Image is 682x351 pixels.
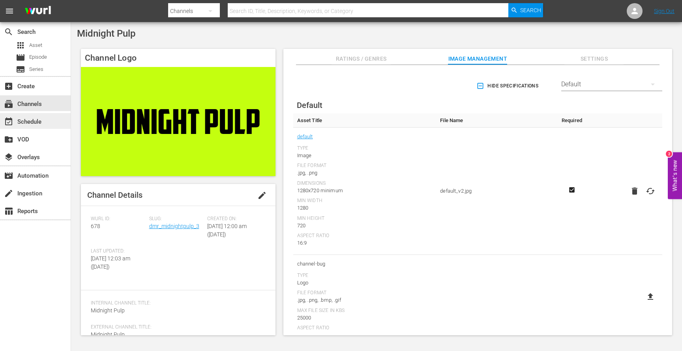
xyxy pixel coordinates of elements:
[4,99,13,109] span: Channels
[564,54,624,64] span: Settings
[91,248,145,254] span: Last Updated:
[4,189,13,198] span: Ingestion
[666,150,672,157] div: 2
[16,41,25,50] span: Asset
[297,132,313,142] a: default
[4,135,13,144] span: VOD
[4,206,13,216] span: Reports
[87,190,142,200] span: Channel Details
[77,28,135,39] span: Midnight Pulp
[253,186,272,205] button: edit
[561,73,662,95] div: Default
[5,6,14,16] span: menu
[4,82,13,91] span: Create
[654,8,675,14] a: Sign Out
[81,67,275,176] img: Midnight Pulp
[557,113,587,128] th: Required
[297,239,433,247] div: 16:9
[149,223,199,229] a: dmr_midnightpulp_3
[16,53,25,62] span: Episode
[4,152,13,162] span: Overlays
[4,117,13,126] span: Schedule
[478,82,538,90] span: Hide Specifications
[297,308,433,314] div: Max File Size In Kbs
[297,100,322,110] span: Default
[91,324,262,331] span: External Channel Title:
[297,145,433,152] div: Type
[297,279,433,287] div: Logo
[297,152,433,160] div: Image
[19,2,57,20] img: ans4CAIJ8jUAAAAAAAAAAAAAAAAAAAAAAAAgQb4GAAAAAAAAAAAAAAAAAAAAAAAAJMjXAAAAAAAAAAAAAAAAAAAAAAAAgAT5G...
[297,273,433,279] div: Type
[297,325,433,331] div: Aspect Ratio
[91,223,100,229] span: 678
[91,216,145,222] span: Wurl ID:
[29,53,47,61] span: Episode
[207,223,247,238] span: [DATE] 12:00 am ([DATE])
[4,27,13,37] span: Search
[29,41,42,49] span: Asset
[149,216,204,222] span: Slug:
[567,186,577,193] svg: Required
[508,3,543,17] button: Search
[297,163,433,169] div: File Format
[297,198,433,204] div: Min Width
[332,54,391,64] span: Ratings / Genres
[436,113,556,128] th: File Name
[297,222,433,230] div: 720
[297,314,433,322] div: 25000
[91,300,262,306] span: Internal Channel Title:
[91,255,130,270] span: [DATE] 12:03 am ([DATE])
[257,191,267,200] span: edit
[520,3,541,17] span: Search
[91,331,125,338] span: Midnight Pulp
[16,65,25,74] span: Series
[81,49,275,67] h4: Channel Logo
[297,204,433,212] div: 1280
[293,113,437,128] th: Asset Title
[207,216,262,222] span: Created On:
[4,171,13,180] span: Automation
[297,233,433,239] div: Aspect Ratio
[297,215,433,222] div: Min Height
[475,75,541,97] button: Hide Specifications
[668,152,682,199] button: Open Feedback Widget
[297,187,433,195] div: 1280x720 minimum
[297,259,433,269] span: channel-bug
[448,54,507,64] span: Image Management
[29,65,43,73] span: Series
[91,307,125,314] span: Midnight Pulp
[297,169,433,177] div: .jpg, .png
[436,128,556,255] td: default_v2.jpg
[297,180,433,187] div: Dimensions
[297,296,433,304] div: .jpg, .png, .bmp, .gif
[297,290,433,296] div: File Format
